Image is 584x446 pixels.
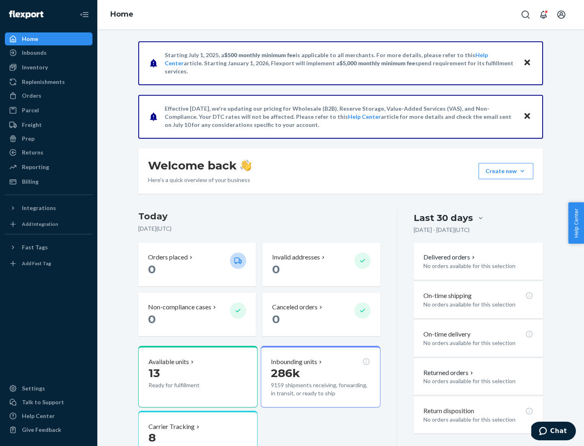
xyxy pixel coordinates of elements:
div: Billing [22,178,39,186]
p: Invalid addresses [272,253,320,262]
button: Fast Tags [5,241,92,254]
a: Help Center [5,410,92,422]
button: Inbounding units286k9159 shipments receiving, forwarding, in transit, or ready to ship [261,346,380,407]
button: Create new [479,163,533,179]
a: Home [110,10,133,19]
iframe: Opens a widget where you can chat to one of our agents [531,422,576,442]
p: No orders available for this selection [423,262,533,270]
p: Here’s a quick overview of your business [148,176,251,184]
button: Close [522,111,532,122]
button: Invalid addresses 0 [262,243,380,286]
a: Reporting [5,161,92,174]
p: Inbounding units [271,357,317,367]
p: Available units [148,357,189,367]
button: Give Feedback [5,423,92,436]
div: Reporting [22,163,49,171]
div: Talk to Support [22,398,64,406]
div: Fast Tags [22,243,48,251]
div: Add Integration [22,221,58,227]
a: Home [5,32,92,45]
button: Integrations [5,202,92,214]
button: Open Search Box [517,6,534,23]
h1: Welcome back [148,158,251,173]
p: On-time shipping [423,291,472,300]
div: Settings [22,384,45,392]
a: Help Center [348,113,381,120]
div: Freight [22,121,42,129]
p: 9159 shipments receiving, forwarding, in transit, or ready to ship [271,381,370,397]
span: 0 [272,312,280,326]
div: Give Feedback [22,426,61,434]
span: 13 [148,366,160,380]
a: Freight [5,118,92,131]
p: Effective [DATE], we're updating our pricing for Wholesale (B2B), Reserve Storage, Value-Added Se... [165,105,515,129]
a: Add Integration [5,218,92,231]
p: Orders placed [148,253,188,262]
p: [DATE] - [DATE] ( UTC ) [414,226,470,234]
p: Starting July 1, 2025, a is applicable to all merchants. For more details, please refer to this a... [165,51,515,75]
a: Replenishments [5,75,92,88]
a: Parcel [5,104,92,117]
button: Delivered orders [423,253,477,262]
button: Non-compliance cases 0 [138,293,256,336]
span: 0 [272,262,280,276]
button: Talk to Support [5,396,92,409]
div: Last 30 days [414,212,473,224]
p: [DATE] ( UTC ) [138,225,380,233]
a: Returns [5,146,92,159]
div: Add Fast Tag [22,260,51,267]
span: 0 [148,312,156,326]
img: hand-wave emoji [240,160,251,171]
div: Inventory [22,63,48,71]
span: 286k [271,366,300,380]
button: Available units13Ready for fulfillment [138,346,258,407]
h3: Today [138,210,380,223]
img: Flexport logo [9,11,43,19]
button: Help Center [568,202,584,244]
div: Help Center [22,412,55,420]
p: No orders available for this selection [423,377,533,385]
div: Parcel [22,106,39,114]
p: Canceled orders [272,302,318,312]
a: Orders [5,89,92,102]
a: Prep [5,132,92,145]
div: Inbounds [22,49,47,57]
p: Ready for fulfillment [148,381,223,389]
a: Inventory [5,61,92,74]
p: Non-compliance cases [148,302,211,312]
span: 0 [148,262,156,276]
div: Prep [22,135,34,143]
div: Integrations [22,204,56,212]
button: Returned orders [423,368,475,377]
p: On-time delivery [423,330,470,339]
button: Close Navigation [76,6,92,23]
span: $500 monthly minimum fee [224,51,296,58]
p: Return disposition [423,406,474,416]
a: Add Fast Tag [5,257,92,270]
a: Billing [5,175,92,188]
p: Carrier Tracking [148,422,195,431]
p: No orders available for this selection [423,300,533,309]
span: $5,000 monthly minimum fee [339,60,415,66]
button: Open notifications [535,6,552,23]
div: Home [22,35,38,43]
button: Canceled orders 0 [262,293,380,336]
p: No orders available for this selection [423,416,533,424]
p: No orders available for this selection [423,339,533,347]
div: Orders [22,92,41,100]
button: Orders placed 0 [138,243,256,286]
span: 8 [148,431,156,444]
button: Close [522,57,532,69]
a: Settings [5,382,92,395]
ol: breadcrumbs [104,3,140,26]
button: Open account menu [553,6,569,23]
a: Inbounds [5,46,92,59]
div: Replenishments [22,78,65,86]
div: Returns [22,148,43,157]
